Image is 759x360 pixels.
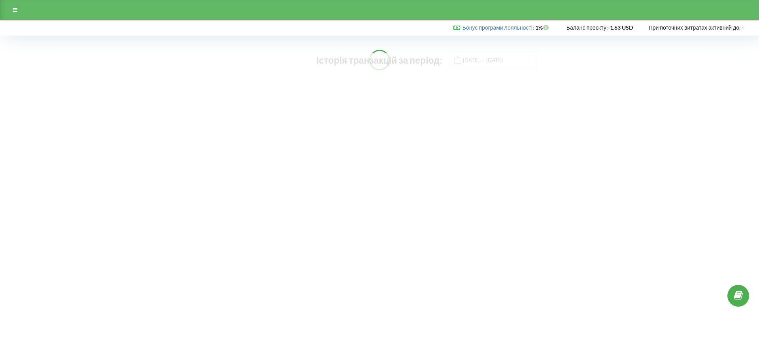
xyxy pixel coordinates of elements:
[649,24,741,31] span: При поточних витратах активний до:
[535,24,551,31] strong: 1%
[742,24,744,31] strong: -
[608,24,633,31] strong: -1,63 USD
[463,24,532,31] a: Бонус програми лояльності
[463,24,534,31] span: :
[566,24,608,31] span: Баланс проєкту:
